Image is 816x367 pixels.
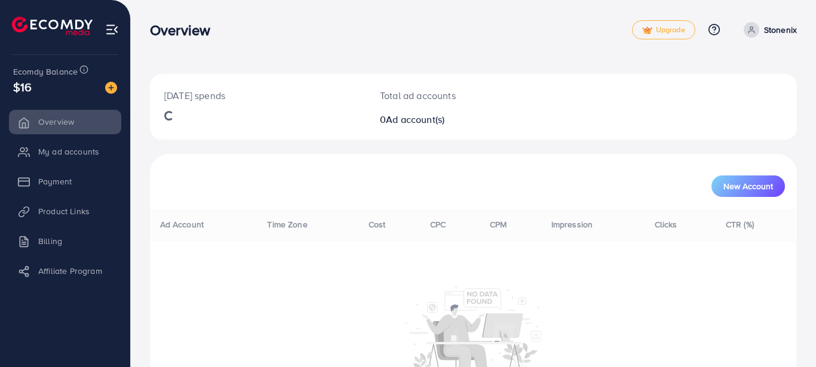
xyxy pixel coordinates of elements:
[764,23,797,37] p: Stonenix
[105,82,117,94] img: image
[723,182,773,190] span: New Account
[739,22,797,38] a: Stonenix
[380,88,513,103] p: Total ad accounts
[711,175,785,197] button: New Account
[380,114,513,125] h2: 0
[12,17,93,35] img: logo
[150,21,220,39] h3: Overview
[13,66,78,78] span: Ecomdy Balance
[164,88,351,103] p: [DATE] spends
[13,78,32,95] span: $16
[386,113,444,126] span: Ad account(s)
[105,23,119,36] img: menu
[642,26,652,35] img: tick
[632,20,695,39] a: tickUpgrade
[642,26,685,35] span: Upgrade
